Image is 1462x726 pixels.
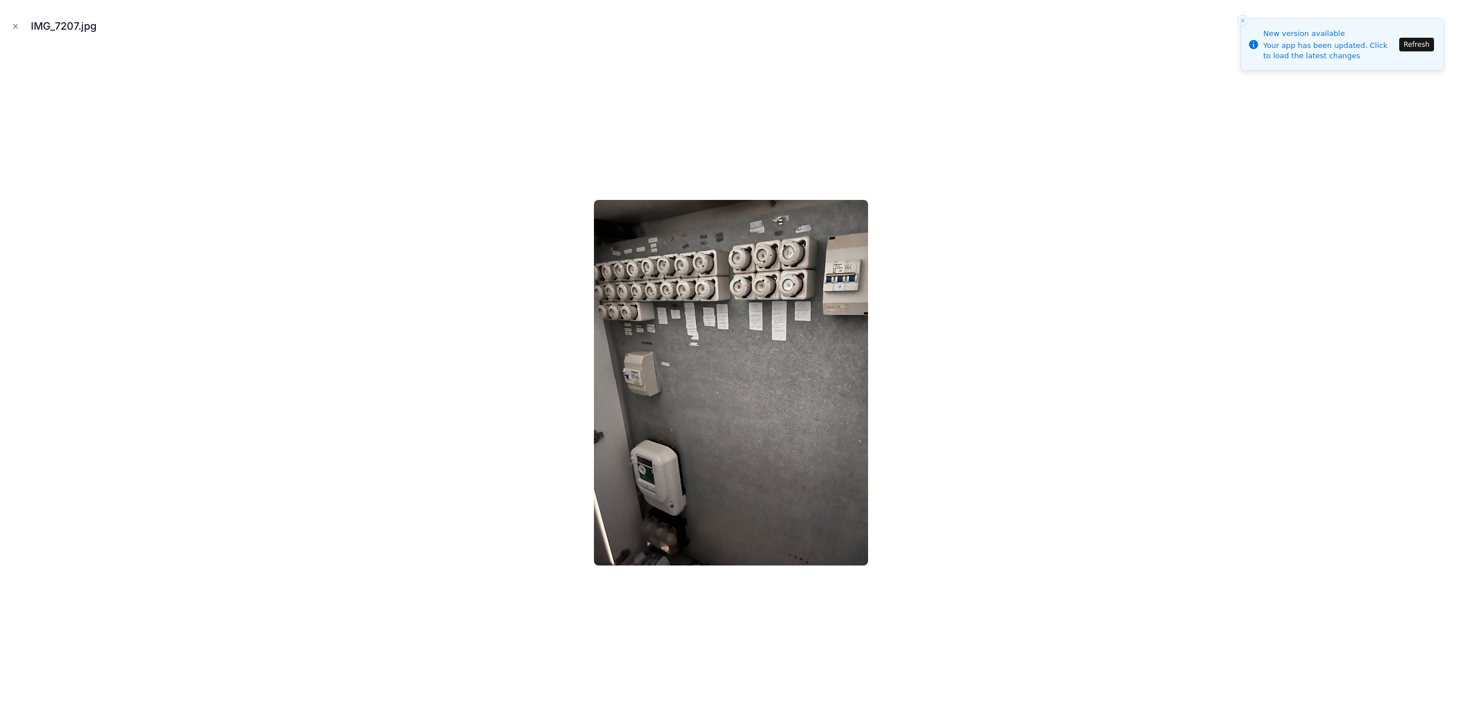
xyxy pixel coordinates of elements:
[1237,15,1248,26] button: Close toast
[1263,41,1396,61] div: Your app has been updated. Click to load the latest changes
[9,20,22,33] button: Close modal
[594,200,868,565] img: IMG_7207.jpg
[1263,28,1396,39] div: New version available
[31,18,106,34] div: IMG_7207.jpg
[1399,38,1434,51] button: Refresh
